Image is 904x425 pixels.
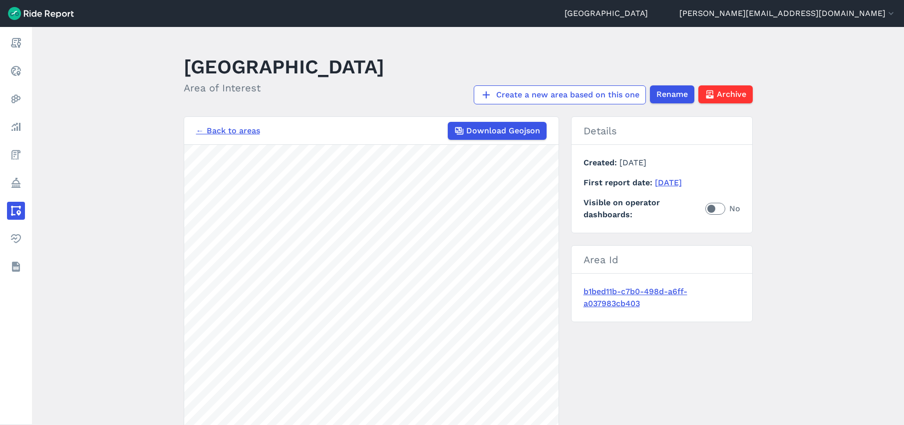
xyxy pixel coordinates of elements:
h2: Area of Interest [184,80,384,95]
a: Analyze [7,118,25,136]
span: [DATE] [619,158,646,167]
span: First report date [584,178,655,187]
button: [PERSON_NAME][EMAIL_ADDRESS][DOMAIN_NAME] [679,7,896,19]
button: Archive [698,85,753,103]
h2: Details [572,117,752,145]
a: Create a new area based on this one [474,85,646,104]
span: Visible on operator dashboards [584,197,705,221]
a: Policy [7,174,25,192]
a: Fees [7,146,25,164]
a: [DATE] [655,178,682,187]
button: Download Geojson [448,122,547,140]
span: Created [584,158,619,167]
a: Datasets [7,258,25,276]
a: Heatmaps [7,90,25,108]
a: Health [7,230,25,248]
a: Realtime [7,62,25,80]
span: Archive [717,88,746,100]
span: Download Geojson [466,125,540,137]
button: Rename [650,85,694,103]
a: Areas [7,202,25,220]
span: Rename [656,88,688,100]
h1: [GEOGRAPHIC_DATA] [184,53,384,80]
h3: Area Id [572,246,752,274]
img: Ride Report [8,7,74,20]
a: b1bed11b-c7b0-498d-a6ff-a037983cb403 [584,286,740,310]
a: [GEOGRAPHIC_DATA] [565,7,648,19]
label: No [705,203,740,215]
a: ← Back to areas [196,125,260,137]
a: Report [7,34,25,52]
